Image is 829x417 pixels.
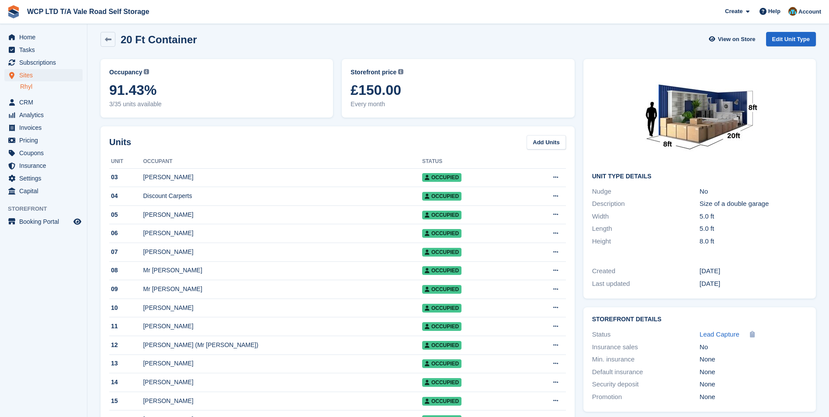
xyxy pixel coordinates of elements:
div: Width [592,212,700,222]
div: Mr [PERSON_NAME] [143,266,422,275]
div: [PERSON_NAME] [143,173,422,182]
span: Occupied [422,397,461,406]
div: 05 [109,210,143,219]
div: [PERSON_NAME] [143,303,422,313]
div: 09 [109,285,143,294]
div: [PERSON_NAME] [143,229,422,238]
div: 15 [109,396,143,406]
a: Add Units [527,135,565,149]
div: 12 [109,341,143,350]
span: Create [725,7,742,16]
a: Rhyl [20,83,83,91]
div: 13 [109,359,143,368]
h2: Unit Type details [592,173,807,180]
img: icon-info-grey-7440780725fd019a000dd9b08b2336e03edf1995a4989e88bcd33f0948082b44.svg [144,69,149,74]
span: Occupied [422,192,461,201]
div: Promotion [592,392,700,402]
h2: 20 Ft Container [121,34,197,45]
div: Security deposit [592,379,700,389]
a: menu [4,147,83,159]
div: [DATE] [700,266,807,276]
span: Account [798,7,821,16]
span: Occupied [422,229,461,238]
div: 07 [109,247,143,257]
a: menu [4,69,83,81]
div: Last updated [592,279,700,289]
a: menu [4,185,83,197]
span: Booking Portal [19,215,72,228]
span: Invoices [19,122,72,134]
a: menu [4,215,83,228]
span: 3/35 units available [109,100,324,109]
div: No [700,342,807,352]
span: Pricing [19,134,72,146]
div: Created [592,266,700,276]
div: 5.0 ft [700,212,807,222]
div: 08 [109,266,143,275]
div: [PERSON_NAME] [143,396,422,406]
a: menu [4,44,83,56]
div: Mr [PERSON_NAME] [143,285,422,294]
span: Occupied [422,341,461,350]
div: Size of a double garage [700,199,807,209]
div: Height [592,236,700,247]
div: 8.0 ft [700,236,807,247]
div: [PERSON_NAME] (Mr [PERSON_NAME]) [143,341,422,350]
span: Storefront [8,205,87,213]
a: WCP LTD T/A Vale Road Self Storage [24,4,153,19]
span: Sites [19,69,72,81]
div: Discount Carperts [143,191,422,201]
img: stora-icon-8386f47178a22dfd0bd8f6a31ec36ba5ce8667c1dd55bd0f319d3a0aa187defe.svg [7,5,20,18]
span: Tasks [19,44,72,56]
a: menu [4,56,83,69]
div: Min. insurance [592,354,700,365]
span: Occupied [422,285,461,294]
span: Capital [19,185,72,197]
span: Occupancy [109,68,142,77]
img: 20-ft-container%20(41).jpg [634,68,765,166]
a: menu [4,160,83,172]
span: Occupied [422,304,461,313]
div: 14 [109,378,143,387]
span: Occupied [422,322,461,331]
a: menu [4,134,83,146]
div: No [700,187,807,197]
div: None [700,367,807,377]
a: Preview store [72,216,83,227]
div: [PERSON_NAME] [143,359,422,368]
span: Occupied [422,248,461,257]
span: Occupied [422,359,461,368]
a: menu [4,31,83,43]
span: Occupied [422,378,461,387]
div: None [700,392,807,402]
div: Status [592,330,700,340]
span: £150.00 [350,82,565,98]
h2: Storefront Details [592,316,807,323]
a: menu [4,122,83,134]
span: Coupons [19,147,72,159]
span: Occupied [422,266,461,275]
div: Insurance sales [592,342,700,352]
div: 10 [109,303,143,313]
span: View on Store [718,35,756,44]
th: Unit [109,155,143,169]
div: 06 [109,229,143,238]
div: 11 [109,322,143,331]
span: Subscriptions [19,56,72,69]
a: menu [4,172,83,184]
span: Occupied [422,173,461,182]
div: Length [592,224,700,234]
a: Lead Capture [700,330,739,340]
div: None [700,354,807,365]
div: Description [592,199,700,209]
th: Occupant [143,155,422,169]
div: 04 [109,191,143,201]
div: Default insurance [592,367,700,377]
span: Home [19,31,72,43]
span: Analytics [19,109,72,121]
span: CRM [19,96,72,108]
span: Storefront price [350,68,396,77]
div: None [700,379,807,389]
th: Status [422,155,521,169]
div: 03 [109,173,143,182]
